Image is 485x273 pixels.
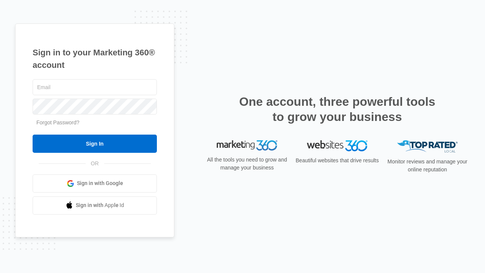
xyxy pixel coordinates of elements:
[36,119,80,126] a: Forgot Password?
[295,157,380,165] p: Beautiful websites that drive results
[397,140,458,153] img: Top Rated Local
[205,156,289,172] p: All the tools you need to grow and manage your business
[77,179,123,187] span: Sign in with Google
[217,140,277,151] img: Marketing 360
[307,140,368,151] img: Websites 360
[33,79,157,95] input: Email
[33,135,157,153] input: Sign In
[76,201,124,209] span: Sign in with Apple Id
[33,46,157,71] h1: Sign in to your Marketing 360® account
[237,94,438,124] h2: One account, three powerful tools to grow your business
[33,196,157,215] a: Sign in with Apple Id
[86,160,104,168] span: OR
[385,158,470,174] p: Monitor reviews and manage your online reputation
[33,174,157,193] a: Sign in with Google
